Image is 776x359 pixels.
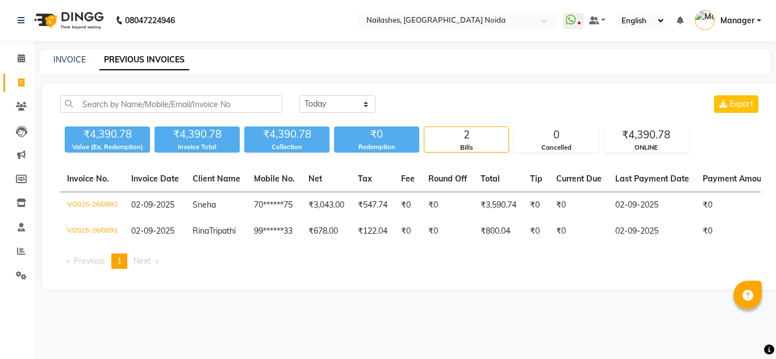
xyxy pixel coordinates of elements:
td: ₹678.00 [302,218,351,244]
span: Tax [358,174,372,184]
span: Client Name [193,174,240,184]
div: Invoice Total [155,142,240,152]
span: Fee [401,174,415,184]
span: Rina [193,226,209,236]
div: 2 [424,127,508,143]
td: V/2025-26/0891 [60,218,124,244]
span: Net [308,174,322,184]
div: ONLINE [604,143,688,153]
td: 02-09-2025 [608,192,696,219]
div: ₹4,390.78 [604,127,688,143]
button: Export [714,95,758,113]
div: ₹4,390.78 [244,126,329,142]
div: Cancelled [514,143,598,153]
span: Current Due [556,174,602,184]
span: Previous [74,256,105,266]
span: Export [729,99,753,109]
td: ₹0 [394,218,422,244]
div: ₹4,390.78 [155,126,240,142]
span: Round Off [428,174,467,184]
img: Manager [695,10,715,30]
td: ₹0 [523,192,549,219]
td: V/2025-26/0892 [60,192,124,219]
td: 02-09-2025 [608,218,696,244]
td: ₹800.04 [474,218,523,244]
span: Invoice Date [131,174,179,184]
a: INVOICE [53,54,86,65]
span: Total [481,174,500,184]
span: Tripathi [209,226,236,236]
b: 08047224946 [125,5,175,36]
div: Value (Ex. Redemption) [65,142,150,152]
span: 02-09-2025 [131,200,174,210]
span: Invoice No. [67,174,109,184]
div: Redemption [334,142,419,152]
span: 1 [117,256,122,266]
span: Last Payment Date [615,174,689,184]
a: PREVIOUS INVOICES [99,50,189,70]
td: ₹0 [549,218,608,244]
td: ₹3,043.00 [302,192,351,219]
td: ₹0 [394,192,422,219]
div: Collection [244,142,329,152]
td: ₹0 [422,218,474,244]
td: ₹547.74 [351,192,394,219]
nav: Pagination [60,254,761,269]
img: logo [29,5,107,36]
div: ₹0 [334,126,419,142]
div: 0 [514,127,598,143]
td: ₹0 [549,192,608,219]
span: Sneha [193,200,216,210]
input: Search by Name/Mobile/Email/Invoice No [60,95,282,113]
span: 02-09-2025 [131,226,174,236]
div: ₹4,390.78 [65,126,150,142]
span: Next [133,256,151,266]
span: Mobile No. [254,174,295,184]
td: ₹0 [523,218,549,244]
span: Tip [530,174,543,184]
td: ₹0 [422,192,474,219]
span: Manager [720,15,754,27]
td: ₹3,590.74 [474,192,523,219]
td: ₹122.04 [351,218,394,244]
div: Bills [424,143,508,153]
